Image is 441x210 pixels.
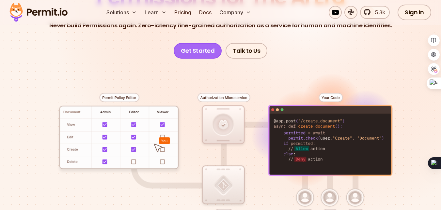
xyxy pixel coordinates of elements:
p: Never build Permissions again. Zero-latency fine-grained authorization as a service for human and... [49,21,392,30]
button: Learn [142,6,169,19]
a: 5.3k [360,6,390,19]
a: Pricing [172,6,194,19]
img: Permit logo [7,1,71,23]
span: 5.3k [371,8,385,16]
a: Docs [197,6,214,19]
button: Solutions [104,6,139,19]
a: Talk to Us [226,43,267,59]
a: Sign In [398,5,431,20]
a: Get Started [174,43,222,59]
button: Company [217,6,254,19]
